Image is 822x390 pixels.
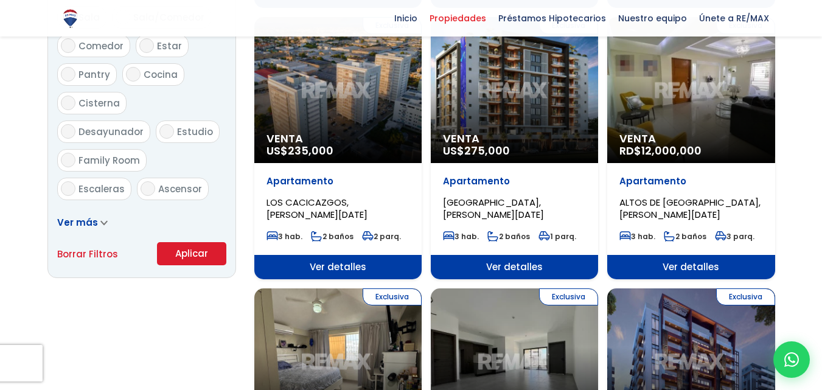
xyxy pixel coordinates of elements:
[78,154,140,167] span: Family Room
[254,17,422,279] a: Exclusiva Venta US$235,000 Apartamento LOS CACICAZGOS, [PERSON_NAME][DATE] 3 hab. 2 baños 2 parq....
[61,124,75,139] input: Desayunador
[443,231,479,242] span: 3 hab.
[619,175,762,187] p: Apartamento
[538,231,576,242] span: 1 parq.
[78,183,125,195] span: Escaleras
[139,38,154,53] input: Estar
[157,40,182,52] span: Estar
[126,67,141,82] input: Cocina
[619,196,761,221] span: ALTOS DE [GEOGRAPHIC_DATA], [PERSON_NAME][DATE]
[492,9,612,27] span: Préstamos Hipotecarios
[311,231,354,242] span: 2 baños
[57,216,108,229] a: Ver más
[464,143,510,158] span: 275,000
[431,17,598,279] a: Exclusiva Venta US$275,000 Apartamento [GEOGRAPHIC_DATA], [PERSON_NAME][DATE] 3 hab. 2 baños 1 pa...
[57,246,118,262] a: Borrar Filtros
[78,97,120,110] span: Cisterna
[266,133,409,145] span: Venta
[423,9,492,27] span: Propiedades
[619,231,655,242] span: 3 hab.
[362,231,401,242] span: 2 parq.
[61,153,75,167] input: Family Room
[431,255,598,279] span: Ver detalles
[61,96,75,110] input: Cisterna
[159,124,174,139] input: Estudio
[144,68,178,81] span: Cocina
[158,183,202,195] span: Ascensor
[177,125,213,138] span: Estudio
[693,9,775,27] span: Únete a RE/MAX
[141,181,155,196] input: Ascensor
[607,255,775,279] span: Ver detalles
[641,143,702,158] span: 12,000,000
[664,231,706,242] span: 2 baños
[266,196,367,221] span: LOS CACICAZGOS, [PERSON_NAME][DATE]
[715,231,754,242] span: 3 parq.
[363,288,422,305] span: Exclusiva
[443,143,510,158] span: US$
[388,9,423,27] span: Inicio
[78,125,144,138] span: Desayunador
[487,231,530,242] span: 2 baños
[61,181,75,196] input: Escaleras
[443,133,586,145] span: Venta
[619,133,762,145] span: Venta
[78,40,124,52] span: Comedor
[607,17,775,279] a: Exclusiva Venta RD$12,000,000 Apartamento ALTOS DE [GEOGRAPHIC_DATA], [PERSON_NAME][DATE] 3 hab. ...
[716,288,775,305] span: Exclusiva
[254,255,422,279] span: Ver detalles
[78,68,110,81] span: Pantry
[266,175,409,187] p: Apartamento
[266,143,333,158] span: US$
[443,175,586,187] p: Apartamento
[612,9,693,27] span: Nuestro equipo
[619,143,702,158] span: RD$
[443,196,544,221] span: [GEOGRAPHIC_DATA], [PERSON_NAME][DATE]
[61,38,75,53] input: Comedor
[61,67,75,82] input: Pantry
[157,242,226,265] button: Aplicar
[266,231,302,242] span: 3 hab.
[60,8,81,29] img: Logo de REMAX
[288,143,333,158] span: 235,000
[539,288,598,305] span: Exclusiva
[57,216,98,229] span: Ver más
